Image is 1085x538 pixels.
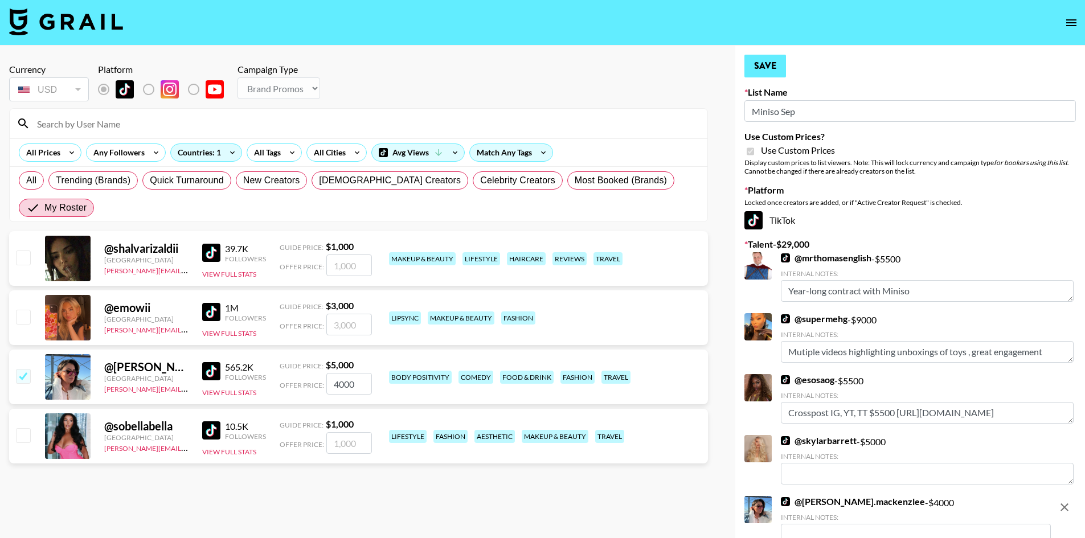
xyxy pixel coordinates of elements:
button: open drawer [1060,11,1083,34]
div: Any Followers [87,144,147,161]
strong: $ 1,000 [326,241,354,252]
label: Use Custom Prices? [744,131,1076,142]
input: 3,000 [326,314,372,335]
img: TikTok [781,314,790,323]
div: Platform [98,64,233,75]
span: Offer Price: [280,440,324,449]
div: Internal Notes: [781,391,1074,400]
a: @skylarbarrett [781,435,857,446]
div: Followers [225,254,266,263]
input: 1,000 [326,254,372,276]
strong: $ 5,000 [326,359,354,370]
div: @ emowii [104,301,189,315]
div: 39.7K [225,243,266,254]
div: Locked once creators are added, or if "Active Creator Request" is checked. [744,198,1076,207]
button: View Full Stats [202,447,256,456]
div: List locked to TikTok. [98,77,233,101]
button: View Full Stats [202,270,256,278]
div: @ shalvarizaldii [104,241,189,256]
div: Followers [225,373,266,381]
div: [GEOGRAPHIC_DATA] [104,315,189,323]
img: YouTube [206,80,224,98]
img: TikTok [781,375,790,384]
div: Avg Views [372,144,464,161]
div: Internal Notes: [781,269,1074,278]
div: makeup & beauty [522,430,588,443]
a: [PERSON_NAME][EMAIL_ADDRESS][PERSON_NAME][DOMAIN_NAME] [104,323,327,334]
div: Internal Notes: [781,330,1074,339]
div: 565.2K [225,362,266,373]
span: Guide Price: [280,362,324,370]
a: [PERSON_NAME][EMAIL_ADDRESS][PERSON_NAME][DOMAIN_NAME] [104,442,327,453]
button: View Full Stats [202,329,256,338]
img: TikTok [781,497,790,506]
div: USD [11,80,87,100]
div: All Prices [19,144,63,161]
div: Currency [9,64,89,75]
div: Internal Notes: [781,452,1074,461]
div: Followers [225,432,266,441]
img: TikTok [202,303,220,321]
textarea: Year-long contract with Miniso [781,280,1074,302]
span: Guide Price: [280,243,324,252]
img: TikTok [781,253,790,262]
span: Offer Price: [280,381,324,389]
img: TikTok [116,80,134,98]
span: Trending (Brands) [56,174,130,187]
img: TikTok [781,436,790,445]
div: travel [593,252,623,265]
a: @mrthomasenglish [781,252,871,264]
input: 1,000 [326,432,372,454]
div: All Cities [307,144,348,161]
img: TikTok [202,362,220,380]
label: Platform [744,184,1076,196]
div: Match Any Tags [470,144,552,161]
textarea: Mutiple videos highlighting unboxings of toys , great engagement [781,341,1074,363]
span: Most Booked (Brands) [575,174,667,187]
div: - $ 5500 [781,374,1074,424]
span: Guide Price: [280,421,324,429]
label: List Name [744,87,1076,98]
button: remove [1053,496,1076,519]
a: @esosaog [781,374,834,385]
div: fashion [560,371,595,384]
div: - $ 5500 [781,252,1074,302]
img: Grail Talent [9,8,123,35]
div: haircare [507,252,546,265]
div: makeup & beauty [389,252,456,265]
div: aesthetic [474,430,515,443]
div: fashion [433,430,468,443]
div: body positivity [389,371,452,384]
div: 1M [225,302,266,314]
input: Search by User Name [30,114,701,133]
span: All [26,174,36,187]
strong: $ 3,000 [326,300,354,311]
div: - $ 9000 [781,313,1074,363]
div: food & drink [500,371,554,384]
div: @ sobellabella [104,419,189,433]
div: comedy [458,371,493,384]
img: TikTok [202,244,220,262]
strong: $ 1,000 [326,418,354,429]
div: Display custom prices to list viewers. Note: This will lock currency and campaign type . Cannot b... [744,158,1076,175]
span: Celebrity Creators [480,174,555,187]
textarea: Crosspost IG, YT, TT $5500 [URL][DOMAIN_NAME] [781,402,1074,424]
span: Guide Price: [280,302,324,311]
img: Instagram [161,80,179,98]
div: lifestyle [462,252,500,265]
div: All Tags [247,144,283,161]
a: [PERSON_NAME][EMAIL_ADDRESS][PERSON_NAME][DOMAIN_NAME] [104,264,327,275]
div: travel [601,371,630,384]
span: [DEMOGRAPHIC_DATA] Creators [319,174,461,187]
div: TikTok [744,211,1076,229]
span: New Creators [243,174,300,187]
div: - $ 5000 [781,435,1074,484]
div: Currency is locked to USD [9,75,89,104]
img: TikTok [202,421,220,440]
div: [GEOGRAPHIC_DATA] [104,433,189,442]
div: reviews [552,252,587,265]
div: Followers [225,314,266,322]
div: Countries: 1 [171,144,241,161]
span: Offer Price: [280,322,324,330]
span: Use Custom Prices [761,145,835,156]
